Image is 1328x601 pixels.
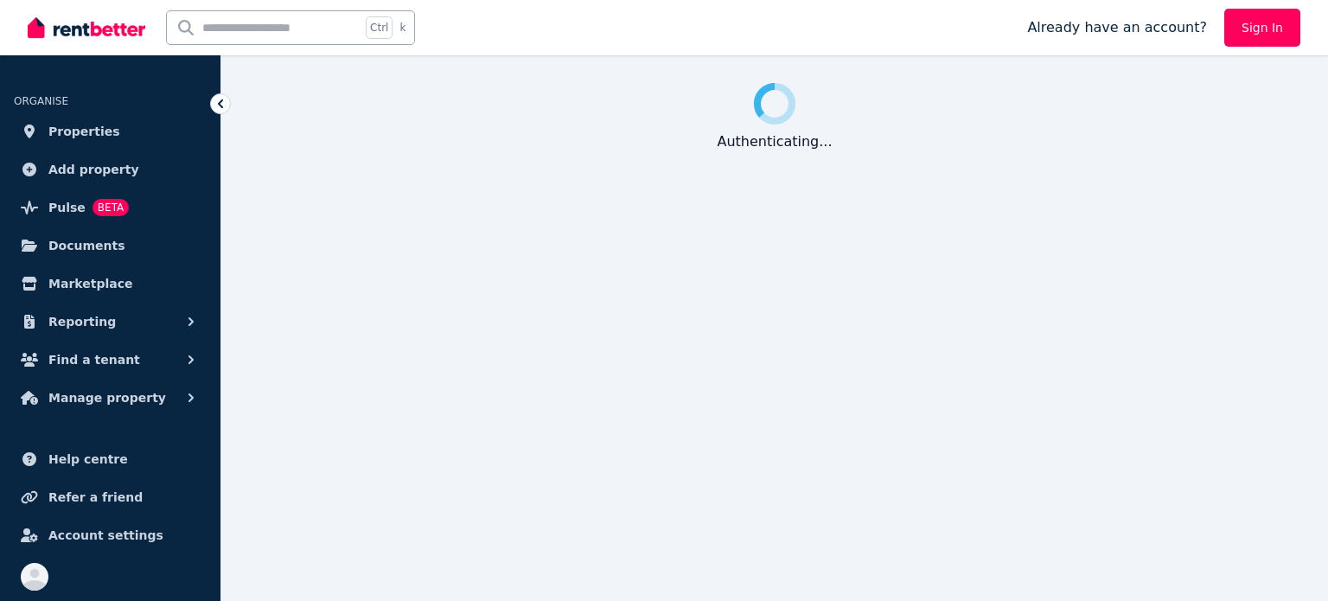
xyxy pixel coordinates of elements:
span: Marketplace [48,273,132,294]
div: Authenticating ... [717,131,832,152]
a: Documents [14,228,207,263]
span: Refer a friend [48,487,143,508]
span: Documents [48,235,125,256]
span: BETA [93,199,129,216]
button: Manage property [14,380,207,415]
a: Marketplace [14,266,207,301]
span: Ctrl [366,16,393,39]
span: Pulse [48,197,86,218]
img: RentBetter [28,15,145,41]
a: Help centre [14,442,207,476]
span: Manage property [48,387,166,408]
span: Already have an account? [1027,17,1207,38]
a: Sign In [1224,9,1300,47]
span: k [399,21,405,35]
span: Find a tenant [48,349,140,370]
a: Add property [14,152,207,187]
button: Reporting [14,304,207,339]
span: Add property [48,159,139,180]
button: Find a tenant [14,342,207,377]
a: PulseBETA [14,190,207,225]
a: Account settings [14,518,207,553]
span: Properties [48,121,120,142]
a: Refer a friend [14,480,207,515]
span: Help centre [48,449,128,470]
span: Reporting [48,311,116,332]
span: Account settings [48,525,163,546]
span: ORGANISE [14,95,68,107]
a: Properties [14,114,207,149]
